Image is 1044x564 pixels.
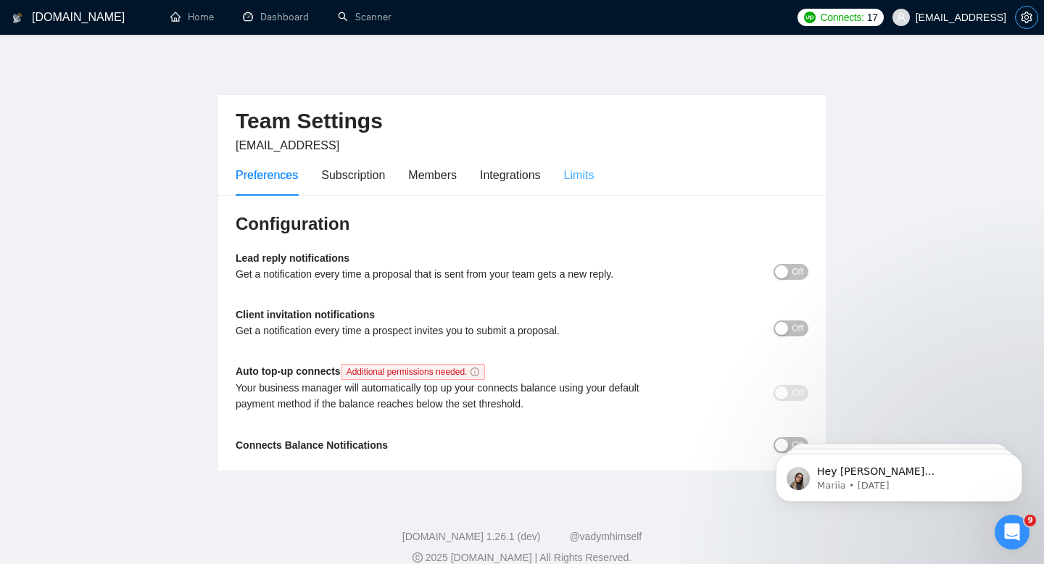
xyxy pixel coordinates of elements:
[236,309,375,320] b: Client invitation notifications
[995,515,1029,550] iframe: Intercom live chat
[792,264,803,280] span: Off
[236,380,666,412] div: Your business manager will automatically top up your connects balance using your default payment ...
[236,365,491,377] b: Auto top-up connects
[236,439,388,451] b: Connects Balance Notifications
[792,320,803,336] span: Off
[236,252,349,264] b: Lead reply notifications
[1016,12,1037,23] span: setting
[338,11,391,23] a: searchScanner
[170,11,214,23] a: homeHome
[341,364,486,380] span: Additional permissions needed.
[236,139,339,152] span: [EMAIL_ADDRESS]
[792,385,803,401] span: Off
[471,368,479,376] span: info-circle
[243,11,309,23] a: dashboardDashboard
[236,166,298,184] div: Preferences
[896,12,906,22] span: user
[867,9,878,25] span: 17
[1024,515,1036,526] span: 9
[236,212,808,236] h3: Configuration
[236,323,666,339] div: Get a notification every time a prospect invites you to submit a proposal.
[480,166,541,184] div: Integrations
[820,9,863,25] span: Connects:
[402,531,541,542] a: [DOMAIN_NAME] 1.26.1 (dev)
[569,531,642,542] a: @vadymhimself
[564,166,594,184] div: Limits
[408,166,457,184] div: Members
[12,7,22,30] img: logo
[321,166,385,184] div: Subscription
[1015,6,1038,29] button: setting
[236,266,666,282] div: Get a notification every time a proposal that is sent from your team gets a new reply.
[1015,12,1038,23] a: setting
[413,552,423,563] span: copyright
[804,12,816,23] img: upwork-logo.png
[754,423,1044,525] iframe: Intercom notifications message
[236,107,808,136] h2: Team Settings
